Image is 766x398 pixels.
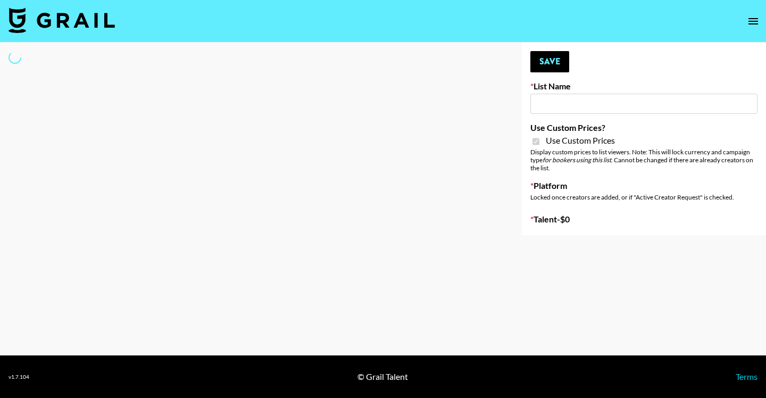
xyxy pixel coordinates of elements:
em: for bookers using this list [543,156,611,164]
label: List Name [530,81,757,92]
a: Terms [736,371,757,382]
div: Display custom prices to list viewers. Note: This will lock currency and campaign type . Cannot b... [530,148,757,172]
span: Use Custom Prices [546,135,615,146]
label: Platform [530,180,757,191]
div: © Grail Talent [357,371,408,382]
div: v 1.7.104 [9,374,29,380]
label: Talent - $ 0 [530,214,757,225]
label: Use Custom Prices? [530,122,757,133]
img: Grail Talent [9,7,115,33]
button: open drawer [743,11,764,32]
div: Locked once creators are added, or if "Active Creator Request" is checked. [530,193,757,201]
button: Save [530,51,569,72]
